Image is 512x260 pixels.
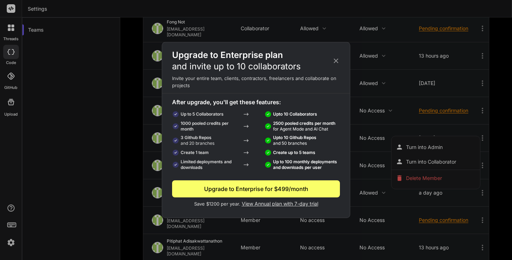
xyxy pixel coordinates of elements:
[273,135,316,146] p: Upto 10 Github Repos
[181,159,239,170] p: Limited deployments and downloads
[181,150,209,155] p: Create 1 team
[273,159,340,170] p: Up to 100 monthly deployments and downloads per user
[181,135,214,146] p: 3 Github Repos
[273,140,307,146] span: and 50 branches
[172,61,301,71] span: and invite up to 10 collaborators
[172,98,340,106] p: After upgrade, you'll get these features:
[172,49,301,72] h2: Upgrade to Enterprise plan
[162,75,350,89] p: Invite your entire team, clients, contractors, freelancers and collaborate on projects
[172,180,340,197] button: Upgrade to Enterprise for $499/month
[181,111,224,117] p: Up to 5 Collaborators
[273,150,315,155] p: Create up to 5 teams
[242,201,318,207] span: View Annual plan with 7-day trial
[273,111,317,117] p: Upto 10 Collaborators
[172,200,340,208] p: Save $1200 per year.
[181,121,239,132] p: 1000 pooled credits per month
[172,185,340,193] div: Upgrade to Enterprise for $499/month
[181,140,214,146] span: and 20 branches
[273,121,335,132] p: 2500 pooled credits per month
[273,126,328,132] span: for Agent Mode and AI Chat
